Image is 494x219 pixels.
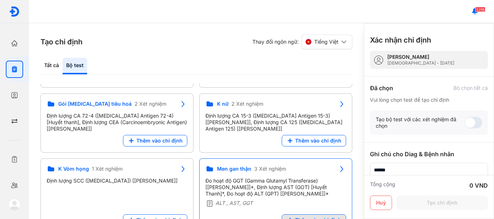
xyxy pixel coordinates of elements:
[387,60,454,66] div: [DEMOGRAPHIC_DATA] - [DATE]
[282,135,346,146] button: Thêm vào chỉ định
[370,35,431,45] h3: Xác nhận chỉ định
[469,181,488,190] div: 0 VND
[370,150,488,158] div: Ghi chú cho Diag & Bệnh nhân
[63,58,87,74] div: Bộ test
[9,6,20,17] img: logo
[135,101,166,107] span: 2 Xét nghiệm
[205,178,346,197] div: Đo hoạt độ GGT (Gamma Glutamyl Transferase) [[PERSON_NAME]]*, Định lượng AST (GOT) [Huyết Thanh]*...
[475,7,485,12] span: 5318
[370,97,488,103] div: Vui lòng chọn test để tạo chỉ định
[47,178,187,184] div: Định lượng SCC ([MEDICAL_DATA]) [[PERSON_NAME]]
[387,54,454,60] div: [PERSON_NAME]
[370,196,392,210] button: Huỷ
[123,135,187,146] button: Thêm vào chỉ định
[370,84,393,92] div: Đã chọn
[41,37,82,47] h3: Tạo chỉ định
[9,199,20,210] img: logo
[41,58,63,74] div: Tất cả
[58,166,89,172] span: K Vòm họng
[217,166,251,172] span: Men gan thận
[217,101,229,107] span: K nữ
[136,137,183,144] span: Thêm vào chỉ định
[453,85,488,91] div: Bỏ chọn tất cả
[47,113,187,132] div: Định lượng CA 72-4 ([MEDICAL_DATA] Antigen 72-4) [Huyết thanh], Định lượng CEA (Carcinoembryonic ...
[252,35,352,49] div: Thay đổi ngôn ngữ:
[92,166,123,172] span: 1 Xét nghiệm
[254,166,286,172] span: 3 Xét nghiệm
[396,196,488,210] button: Tạo chỉ định
[314,39,338,45] span: Tiếng Việt
[295,137,341,144] span: Thêm vào chỉ định
[370,181,395,190] div: Tổng cộng
[376,116,465,129] div: Tạo bộ test với các xét nghiệm đã chọn
[231,101,263,107] span: 2 Xét nghiệm
[205,113,346,132] div: Định lượng CA 15-3 ([MEDICAL_DATA] Antigen 15-3) [[PERSON_NAME]], Định lượng CA 125 ([MEDICAL_DAT...
[205,200,346,209] div: ALT , AST, GGT
[58,101,132,107] span: Gói [MEDICAL_DATA] tiêu hoá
